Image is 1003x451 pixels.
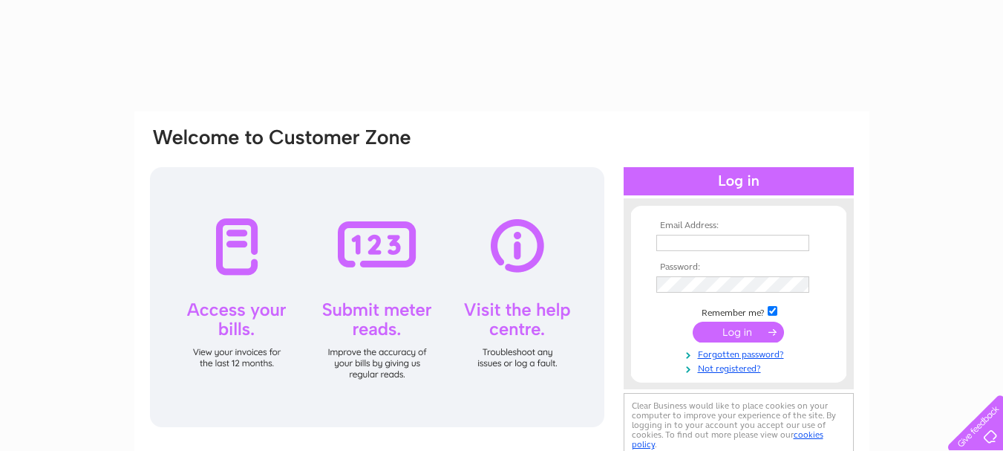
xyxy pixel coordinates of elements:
[653,304,825,319] td: Remember me?
[656,346,825,360] a: Forgotten password?
[653,221,825,231] th: Email Address:
[632,429,823,450] a: cookies policy
[656,360,825,374] a: Not registered?
[693,322,784,343] input: Submit
[653,262,825,273] th: Password:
